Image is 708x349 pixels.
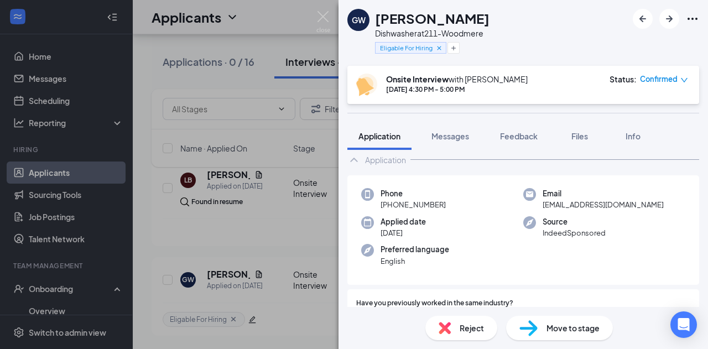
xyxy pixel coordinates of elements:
[636,12,649,25] svg: ArrowLeftNew
[347,153,361,166] svg: ChevronUp
[358,131,400,141] span: Application
[543,216,606,227] span: Source
[381,188,446,199] span: Phone
[546,322,600,334] span: Move to stage
[381,256,449,267] span: English
[447,42,460,54] button: Plus
[352,14,366,25] div: GW
[380,43,433,53] span: Eligable For Hiring
[633,9,653,29] button: ArrowLeftNew
[386,85,528,94] div: [DATE] 4:30 PM - 5:00 PM
[365,154,406,165] div: Application
[435,44,443,52] svg: Cross
[543,199,664,210] span: [EMAIL_ADDRESS][DOMAIN_NAME]
[670,311,697,338] div: Open Intercom Messenger
[571,131,588,141] span: Files
[381,244,449,255] span: Preferred language
[659,9,679,29] button: ArrowRight
[375,28,490,39] div: Dishwasher at 211-Woodmere
[381,227,426,238] span: [DATE]
[686,12,699,25] svg: Ellipses
[386,74,449,84] b: Onsite Interview
[381,216,426,227] span: Applied date
[543,227,606,238] span: IndeedSponsored
[381,199,446,210] span: [PHONE_NUMBER]
[431,131,469,141] span: Messages
[663,12,676,25] svg: ArrowRight
[543,188,664,199] span: Email
[450,45,457,51] svg: Plus
[610,74,637,85] div: Status :
[460,322,484,334] span: Reject
[626,131,641,141] span: Info
[375,9,490,28] h1: [PERSON_NAME]
[680,76,688,84] span: down
[500,131,538,141] span: Feedback
[386,74,528,85] div: with [PERSON_NAME]
[356,298,513,309] span: Have you previously worked in the same industry?
[640,74,678,85] span: Confirmed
